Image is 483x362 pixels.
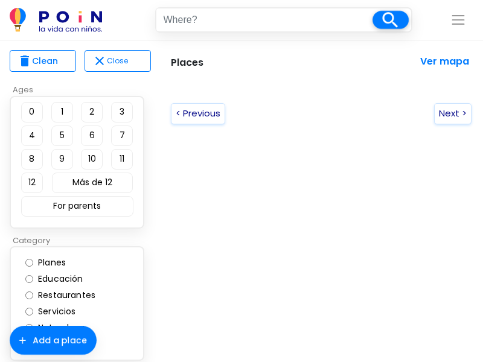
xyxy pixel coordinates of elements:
[416,50,473,73] button: Ver mapa
[169,50,205,75] p: Places
[21,196,133,217] button: For parents
[18,54,32,68] span: delete
[21,125,43,146] button: 4
[21,149,43,170] button: 8
[92,54,107,68] span: close
[81,102,103,122] button: 2
[111,102,133,122] button: 3
[111,125,133,146] button: 7
[10,84,152,96] p: Ages
[10,235,152,247] p: Category
[21,173,43,193] button: 12
[51,149,73,170] button: 9
[156,8,373,31] input: Where?
[35,305,88,318] label: Servicios
[81,149,103,170] button: 10
[51,125,73,146] button: 5
[380,10,401,31] i: search
[10,8,102,32] img: POiN
[35,273,95,285] label: Educación
[434,103,472,124] button: Next >
[51,102,73,122] button: 1
[35,256,78,269] label: Planes
[81,125,103,146] button: 6
[111,149,133,170] button: 11
[171,103,225,124] button: < Previous
[10,50,76,72] button: deleteClean
[10,326,97,355] button: Add a place
[85,50,151,72] button: closeClose
[35,289,107,302] label: Restaurantes
[21,102,43,122] button: 0
[52,173,133,193] button: Más de 12
[35,322,97,334] label: Naturaleza
[443,10,473,30] button: Toggle navigation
